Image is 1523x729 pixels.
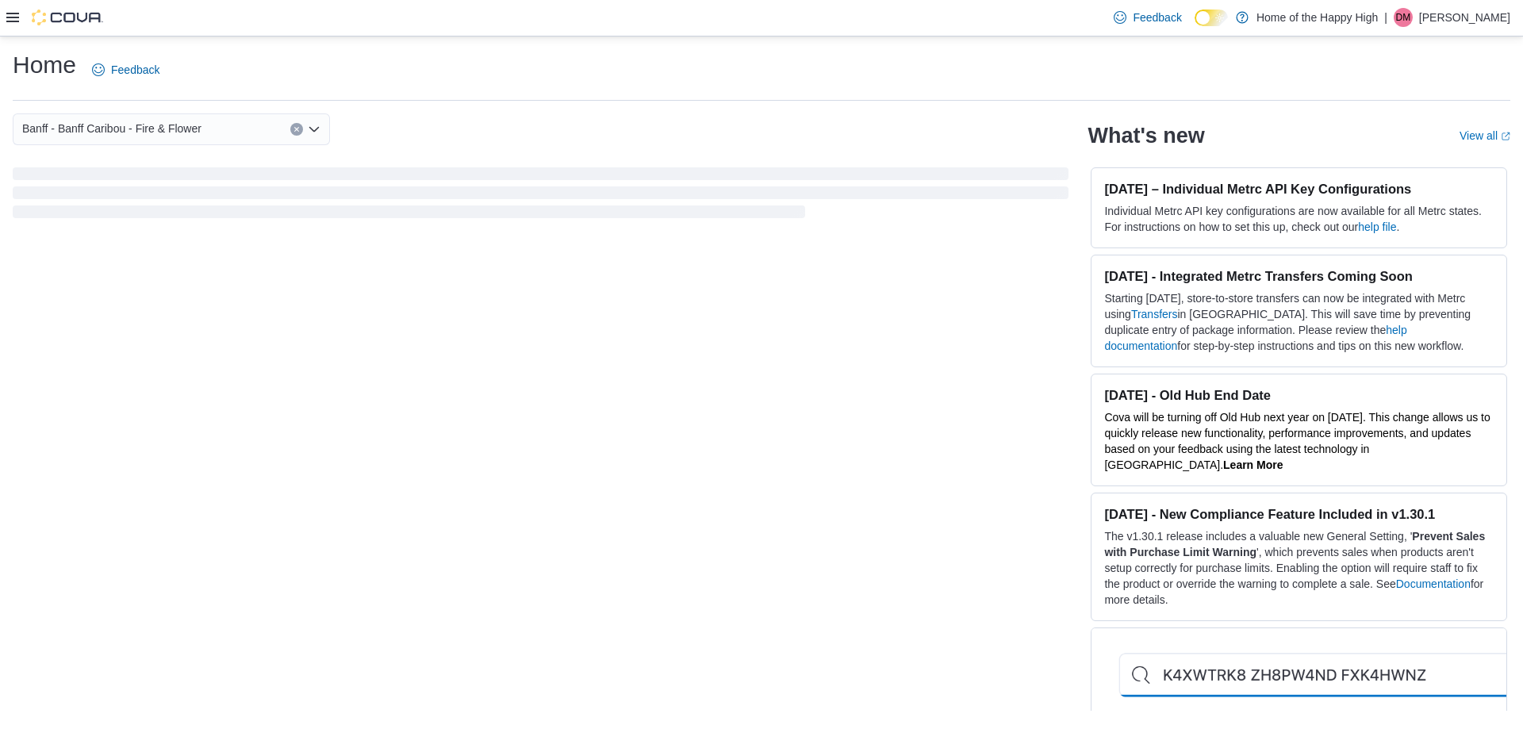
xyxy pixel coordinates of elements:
[1104,530,1485,558] strong: Prevent Sales with Purchase Limit Warning
[1384,8,1387,27] p: |
[1394,8,1413,27] div: Devan Malloy
[13,49,76,81] h1: Home
[1501,132,1510,141] svg: External link
[1358,221,1396,233] a: help file
[1107,2,1187,33] a: Feedback
[32,10,103,25] img: Cova
[1256,8,1378,27] p: Home of the Happy High
[1104,506,1494,522] h3: [DATE] - New Compliance Feature Included in v1.30.1
[1104,411,1490,471] span: Cova will be turning off Old Hub next year on [DATE]. This change allows us to quickly release ne...
[1104,324,1406,352] a: help documentation
[290,123,303,136] button: Clear input
[111,62,159,78] span: Feedback
[1088,123,1204,148] h2: What's new
[1195,10,1228,26] input: Dark Mode
[1104,290,1494,354] p: Starting [DATE], store-to-store transfers can now be integrated with Metrc using in [GEOGRAPHIC_D...
[1131,308,1178,320] a: Transfers
[13,171,1068,221] span: Loading
[1133,10,1181,25] span: Feedback
[1223,459,1283,471] a: Learn More
[1104,528,1494,608] p: The v1.30.1 release includes a valuable new General Setting, ' ', which prevents sales when produ...
[1396,577,1471,590] a: Documentation
[1195,26,1195,27] span: Dark Mode
[1104,203,1494,235] p: Individual Metrc API key configurations are now available for all Metrc states. For instructions ...
[1460,129,1510,142] a: View allExternal link
[22,119,201,138] span: Banff - Banff Caribou - Fire & Flower
[86,54,166,86] a: Feedback
[1419,8,1510,27] p: [PERSON_NAME]
[1104,268,1494,284] h3: [DATE] - Integrated Metrc Transfers Coming Soon
[1396,8,1411,27] span: DM
[1104,181,1494,197] h3: [DATE] – Individual Metrc API Key Configurations
[308,123,320,136] button: Open list of options
[1104,387,1494,403] h3: [DATE] - Old Hub End Date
